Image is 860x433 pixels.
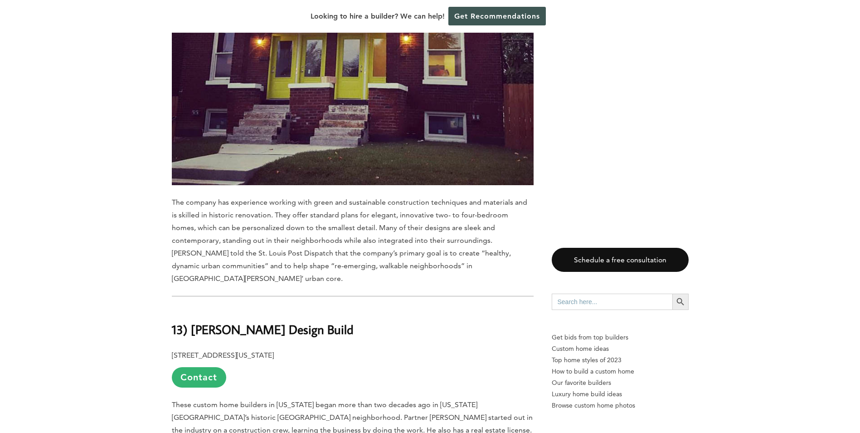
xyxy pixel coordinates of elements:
[552,377,689,389] a: Our favorite builders
[552,389,689,400] a: Luxury home build ideas
[172,321,354,337] b: 13) [PERSON_NAME] Design Build
[172,367,226,388] a: Contact
[552,343,689,354] a: Custom home ideas
[172,349,534,388] p: [STREET_ADDRESS][US_STATE]
[552,400,689,411] a: Browse custom home photos
[552,248,689,272] a: Schedule a free consultation
[552,332,689,343] p: Get bids from top builders
[552,366,689,377] a: How to build a custom home
[552,294,672,310] input: Search here...
[172,198,527,283] span: The company has experience working with green and sustainable construction techniques and materia...
[552,354,689,366] a: Top home styles of 2023
[675,297,685,307] svg: Search
[448,7,546,25] a: Get Recommendations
